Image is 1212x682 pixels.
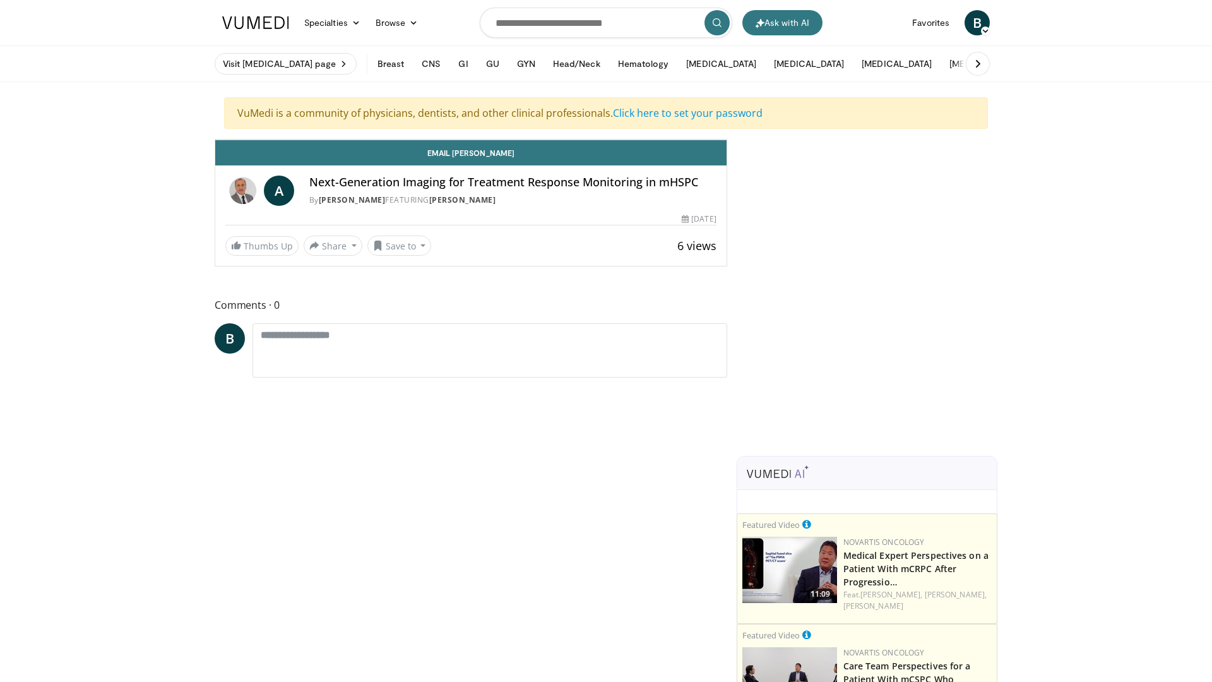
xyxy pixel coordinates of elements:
[843,589,992,612] div: Feat.
[309,194,716,206] div: By FEATURING
[225,236,299,256] a: Thumbs Up
[225,176,259,206] img: Anwar Padhani
[429,194,496,205] a: [PERSON_NAME]
[370,51,412,76] button: Breast
[905,10,957,35] a: Favorites
[679,51,764,76] button: [MEDICAL_DATA]
[747,465,809,478] img: vumedi-ai-logo.svg
[742,537,837,603] img: 918109e9-db38-4028-9578-5f15f4cfacf3.jpg.150x105_q85_crop-smart_upscale.jpg
[854,51,939,76] button: [MEDICAL_DATA]
[747,512,987,529] h4: Find Insights in this video with AI
[613,106,763,120] a: Click here to set your password
[766,51,852,76] button: [MEDICAL_DATA]
[215,323,245,354] a: B
[742,537,837,603] a: 11:09
[677,238,716,253] span: 6 views
[843,601,903,611] a: [PERSON_NAME]
[610,51,677,76] button: Hematology
[478,51,507,76] button: GU
[480,8,732,38] input: Search topics, interventions
[509,51,543,76] button: GYN
[843,537,925,547] a: Novartis Oncology
[807,589,834,600] span: 11:09
[367,236,432,256] button: Save to
[304,236,362,256] button: Share
[843,549,989,588] a: Medical Expert Perspectives on a Patient With mCRPC After Progressio…
[215,53,357,75] a: Visit [MEDICAL_DATA] page
[215,140,727,165] a: Email [PERSON_NAME]
[414,51,448,76] button: CNS
[222,16,289,29] img: VuMedi Logo
[451,51,475,76] button: GI
[309,176,716,189] h4: Next-Generation Imaging for Treatment Response Monitoring in mHSPC
[215,297,727,313] span: Comments 0
[297,10,368,35] a: Specialties
[264,176,294,206] a: A
[742,10,823,35] button: Ask with AI
[742,630,800,641] small: Featured Video
[860,589,922,600] a: [PERSON_NAME],
[925,589,987,600] a: [PERSON_NAME],
[319,194,386,205] a: [PERSON_NAME]
[942,51,1027,76] button: [MEDICAL_DATA]
[368,10,426,35] a: Browse
[545,51,608,76] button: Head/Neck
[682,213,716,225] div: [DATE]
[965,10,990,35] a: B
[224,97,988,129] div: VuMedi is a community of physicians, dentists, and other clinical professionals.
[742,519,800,530] small: Featured Video
[843,647,925,658] a: Novartis Oncology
